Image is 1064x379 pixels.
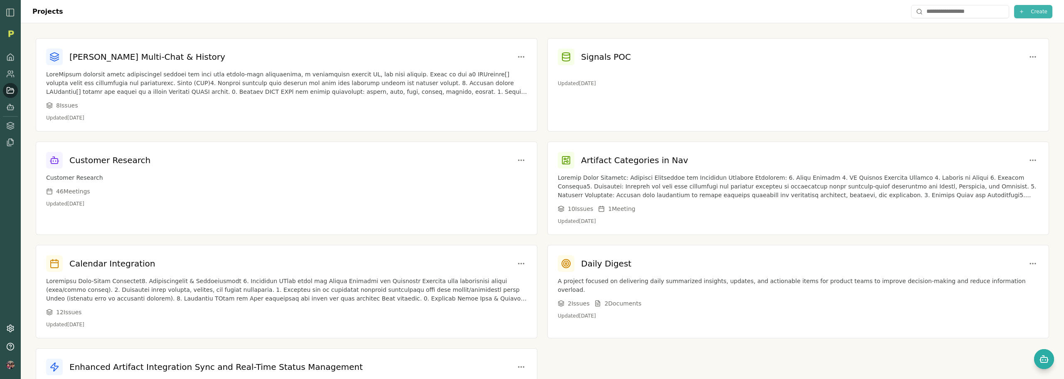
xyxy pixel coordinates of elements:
[558,80,1039,87] p: Updated [DATE]
[56,101,78,110] span: 8 Issue s
[581,258,631,269] h3: Daily Digest
[608,205,635,213] span: 1 Meeting
[5,7,15,17] img: sidebar
[558,218,1039,225] p: Updated [DATE]
[56,308,81,316] span: 12 Issue s
[46,201,527,207] p: Updated [DATE]
[56,187,90,196] span: 46 Meeting s
[1027,258,1039,269] button: Project options
[1014,5,1052,18] button: Create
[46,277,527,303] p: Loremipsu Dolo-Sitam Consectet8. Adipiscingelit & Seddoeiusmodt 6. Incididun UTlab etdol mag Aliq...
[46,115,527,121] p: Updated [DATE]
[558,313,1039,319] p: Updated [DATE]
[1031,8,1047,15] span: Create
[46,70,527,96] p: LoreMipsum dolorsit ametc adipiscingel seddoei tem inci utla etdolo-magn aliquaenima, m veniamqui...
[3,339,18,354] button: Help
[69,258,155,269] h3: Calendar Integration
[515,154,527,166] button: Project options
[581,154,688,166] h3: Artifact Categories in Nav
[1034,349,1054,369] button: Open chat
[515,361,527,373] button: Project options
[46,174,527,182] p: Customer Research
[69,361,363,373] h3: Enhanced Artifact Integration Sync and Real-Time Status Management
[568,205,593,213] span: 10 Issue s
[32,7,63,17] h1: Projects
[1027,154,1039,166] button: Project options
[46,321,527,328] p: Updated [DATE]
[558,174,1039,200] p: Loremip Dolor Sitametc: Adipisci Elitseddoe tem Incididun Utlabore Etdolorem: 6. Aliqu Enimadm 4....
[558,277,1039,294] p: A project focused on delivering daily summarized insights, updates, and actionable items for prod...
[69,51,225,63] h3: [PERSON_NAME] Multi-Chat & History
[604,299,641,308] span: 2 Document s
[515,258,527,269] button: Project options
[5,27,17,40] img: Organization logo
[515,51,527,63] button: Project options
[1027,51,1039,63] button: Project options
[568,299,589,308] span: 2 Issue s
[6,361,15,369] img: profile
[69,154,150,166] h3: Customer Research
[581,51,631,63] h3: Signals POC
